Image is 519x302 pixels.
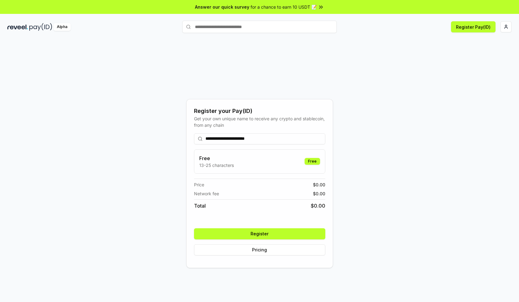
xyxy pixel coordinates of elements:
div: Register your Pay(ID) [194,107,325,115]
span: for a chance to earn 10 USDT 📝 [251,4,317,10]
img: reveel_dark [7,23,28,31]
span: $ 0.00 [311,202,325,209]
span: Total [194,202,206,209]
p: 13-25 characters [199,162,234,168]
button: Pricing [194,244,325,255]
div: Get your own unique name to receive any crypto and stablecoin, from any chain [194,115,325,128]
span: $ 0.00 [313,181,325,188]
span: Network fee [194,190,219,197]
div: Alpha [53,23,71,31]
button: Register [194,228,325,239]
h3: Free [199,155,234,162]
img: pay_id [29,23,52,31]
button: Register Pay(ID) [451,21,496,32]
div: Free [305,158,320,165]
span: Price [194,181,204,188]
span: $ 0.00 [313,190,325,197]
span: Answer our quick survey [195,4,249,10]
